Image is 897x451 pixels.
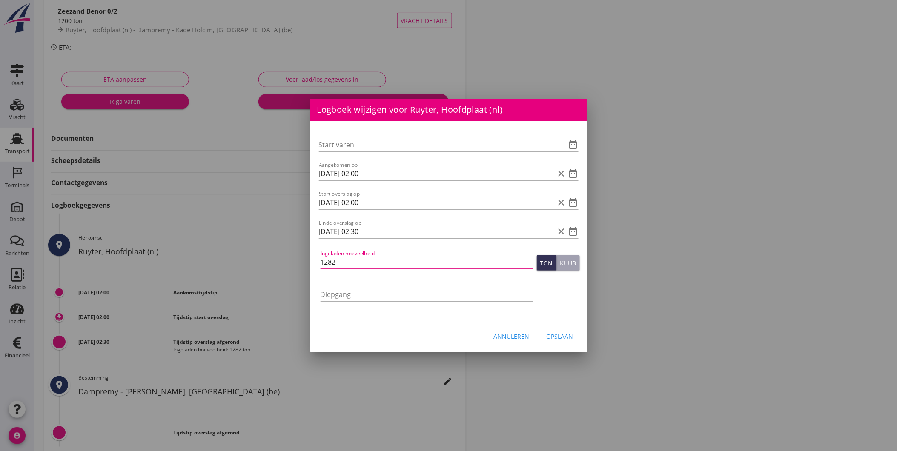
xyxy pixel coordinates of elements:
[310,99,587,121] div: Logboek wijzigen voor Ruyter, Hoofdplaat (nl)
[319,138,555,151] input: Start varen
[560,259,576,268] div: Kuub
[568,168,579,179] i: date_range
[556,226,567,237] i: clear
[319,225,555,238] input: Einde overslag op
[540,259,553,268] div: Ton
[556,168,567,179] i: clear
[568,197,579,208] i: date_range
[557,255,580,271] button: Kuub
[540,328,580,344] button: Opslaan
[547,332,573,341] div: Opslaan
[494,332,530,341] div: Annuleren
[487,328,536,344] button: Annuleren
[537,255,557,271] button: Ton
[556,197,567,208] i: clear
[319,167,555,180] input: Aangekomen op
[568,226,579,237] i: date_range
[321,288,533,301] input: Diepgang
[568,140,579,150] i: date_range
[321,255,533,269] input: Ingeladen hoeveelheid
[319,196,555,209] input: Start overslag op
